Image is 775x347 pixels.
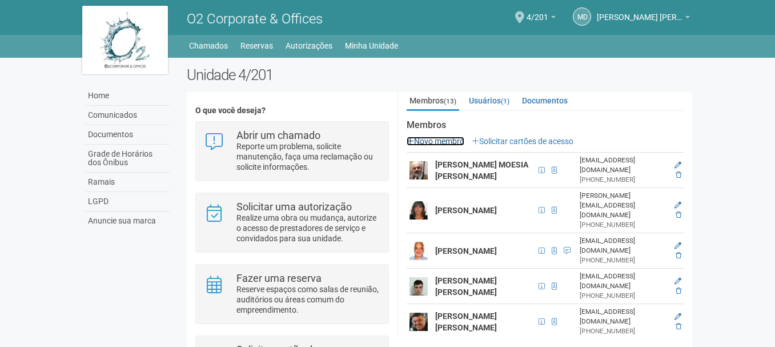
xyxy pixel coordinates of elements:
[573,7,591,26] a: Md
[236,284,380,315] p: Reserve espaços como salas de reunião, auditórios ou áreas comum do empreendimento.
[676,322,681,330] a: Excluir membro
[597,14,690,23] a: [PERSON_NAME] [PERSON_NAME]
[674,242,681,250] a: Editar membro
[435,312,497,332] strong: [PERSON_NAME] [PERSON_NAME]
[674,161,681,169] a: Editar membro
[466,92,512,109] a: Usuários(1)
[85,145,170,173] a: Grade de Horários dos Ônibus
[85,212,170,230] a: Anuncie sua marca
[580,175,666,185] div: [PHONE_NUMBER]
[597,2,682,22] span: Marcelo de Andrade Ferreira
[674,313,681,321] a: Editar membro
[444,97,456,105] small: (13)
[527,14,556,23] a: 4/201
[674,201,681,209] a: Editar membro
[286,38,332,54] a: Autorizações
[435,246,497,256] strong: [PERSON_NAME]
[204,202,380,244] a: Solicitar uma autorização Realize uma obra ou mudança, autorize o acesso de prestadores de serviç...
[85,86,170,106] a: Home
[407,120,684,130] strong: Membros
[580,220,666,230] div: [PHONE_NUMBER]
[85,125,170,145] a: Documentos
[409,161,428,180] img: user.png
[240,38,273,54] a: Reservas
[674,277,681,285] a: Editar membro
[527,2,548,22] span: 4/201
[407,137,464,146] a: Novo membro
[85,192,170,212] a: LGPD
[204,130,380,172] a: Abrir um chamado Reporte um problema, solicite manutenção, faça uma reclamação ou solicite inform...
[187,66,693,83] h2: Unidade 4/201
[189,38,228,54] a: Chamados
[409,242,428,260] img: user.png
[580,191,666,220] div: [PERSON_NAME][EMAIL_ADDRESS][DOMAIN_NAME]
[195,106,389,115] h4: O que você deseja?
[580,307,666,326] div: [EMAIL_ADDRESS][DOMAIN_NAME]
[236,272,322,284] strong: Fazer uma reserva
[580,155,666,175] div: [EMAIL_ADDRESS][DOMAIN_NAME]
[236,213,380,244] p: Realize uma obra ou mudança, autorize o acesso de prestadores de serviço e convidados para sua un...
[345,38,398,54] a: Minha Unidade
[85,106,170,125] a: Comunicados
[580,272,666,291] div: [EMAIL_ADDRESS][DOMAIN_NAME]
[435,276,497,297] strong: [PERSON_NAME] [PERSON_NAME]
[580,236,666,256] div: [EMAIL_ADDRESS][DOMAIN_NAME]
[236,201,352,213] strong: Solicitar uma autorização
[435,160,528,181] strong: [PERSON_NAME] MOESIA [PERSON_NAME]
[187,11,323,27] span: O2 Corporate & Offices
[676,171,681,179] a: Excluir membro
[472,137,573,146] a: Solicitar cartões de acesso
[519,92,571,109] a: Documentos
[409,313,428,331] img: user.png
[409,201,428,220] img: user.png
[435,206,497,215] strong: [PERSON_NAME]
[407,92,459,111] a: Membros(13)
[204,273,380,315] a: Fazer uma reserva Reserve espaços como salas de reunião, auditórios ou áreas comum do empreendime...
[236,141,380,172] p: Reporte um problema, solicite manutenção, faça uma reclamação ou solicite informações.
[580,291,666,301] div: [PHONE_NUMBER]
[82,6,168,74] img: logo.jpg
[580,326,666,336] div: [PHONE_NUMBER]
[501,97,509,105] small: (1)
[676,287,681,295] a: Excluir membro
[236,129,320,141] strong: Abrir um chamado
[676,252,681,260] a: Excluir membro
[409,277,428,296] img: user.png
[85,173,170,192] a: Ramais
[580,256,666,265] div: [PHONE_NUMBER]
[676,211,681,219] a: Excluir membro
